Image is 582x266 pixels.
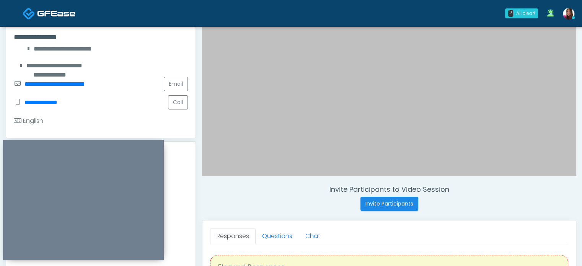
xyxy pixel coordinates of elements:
button: Open LiveChat chat widget [6,3,29,26]
a: Docovia [23,1,75,26]
a: Questions [256,228,299,244]
h4: Invite Participants to Video Session [202,185,576,194]
img: Docovia [23,7,35,20]
div: 0 [508,10,513,17]
img: Docovia [37,10,75,17]
button: Call [168,95,188,109]
div: English [14,116,43,126]
img: Megan McComy [563,8,574,20]
a: Responses [210,228,256,244]
a: Chat [299,228,327,244]
div: All clear! [516,10,535,17]
a: 0 All clear! [500,5,543,21]
button: Invite Participants [360,197,418,211]
a: Email [164,77,188,91]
